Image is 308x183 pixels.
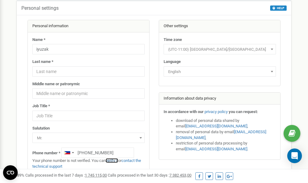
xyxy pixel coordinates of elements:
[32,111,145,121] input: Job Title
[32,103,50,109] label: Job Title *
[176,141,276,152] li: restriction of personal data processing by email .
[164,109,204,114] strong: In accordance with our
[159,93,281,105] div: Information about data privacy
[32,126,50,131] label: Salutation
[32,44,145,54] input: Name
[21,5,59,11] h5: Personal settings
[34,134,143,142] span: Mr.
[32,158,145,169] p: Your phone number is not verified. You can or
[166,45,274,54] span: (UTC-11:00) Pacific/Midway
[85,173,107,178] u: 1 745 115,00
[108,173,191,178] span: Calls processed in the last 30 days :
[25,173,107,178] span: Calls processed in the last 7 days :
[106,158,118,163] a: verify it
[164,37,182,43] label: Time zone
[185,147,247,151] a: [EMAIL_ADDRESS][DOMAIN_NAME]
[61,148,134,158] input: +1-800-555-55-55
[32,88,145,99] input: Middle name or patronymic
[32,81,80,87] label: Middle name or patronymic
[185,124,247,128] a: [EMAIL_ADDRESS][DOMAIN_NAME]
[32,66,145,77] input: Last name
[32,150,60,156] label: Phone number *
[270,5,287,11] button: HELP
[164,44,276,54] span: (UTC-11:00) Pacific/Midway
[176,129,276,141] li: removal of personal data by email ,
[205,109,228,114] a: privacy policy
[28,20,149,32] div: Personal information
[32,158,141,169] a: contact the technical support
[164,59,181,65] label: Language
[3,165,18,180] button: Open CMP widget
[176,130,266,140] a: [EMAIL_ADDRESS][DOMAIN_NAME]
[166,68,274,76] span: English
[229,109,258,114] strong: you can request:
[169,173,191,178] u: 7 382 453,00
[164,66,276,77] span: English
[159,20,281,32] div: Other settings
[62,148,76,158] div: Telephone country code
[32,59,53,65] label: Last name *
[32,37,45,43] label: Name *
[32,133,145,143] span: Mr.
[176,118,276,129] li: download of personal data shared by email ,
[287,148,302,163] div: Open Intercom Messenger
